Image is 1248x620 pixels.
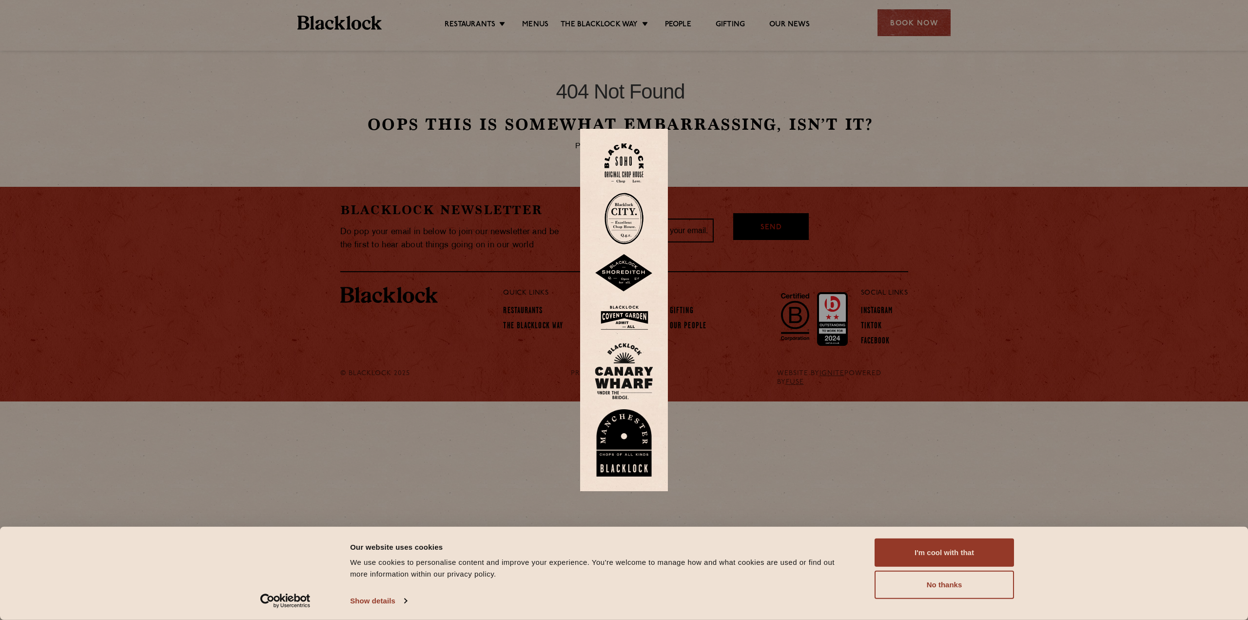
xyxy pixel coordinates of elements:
img: BL_CW_Logo_Website.svg [595,343,653,400]
img: Soho-stamp-default.svg [604,143,643,183]
img: Shoreditch-stamp-v2-default.svg [595,254,653,292]
div: Our website uses cookies [350,541,853,553]
button: No thanks [875,571,1014,599]
a: Usercentrics Cookiebot - opens in a new window [243,594,328,608]
img: BL_Manchester_Logo-bleed.png [595,409,653,477]
button: I'm cool with that [875,539,1014,567]
div: We use cookies to personalise content and improve your experience. You're welcome to manage how a... [350,557,853,580]
img: BLA_1470_CoventGarden_Website_Solid.svg [595,302,653,334]
img: City-stamp-default.svg [604,193,643,244]
a: Show details [350,594,407,608]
